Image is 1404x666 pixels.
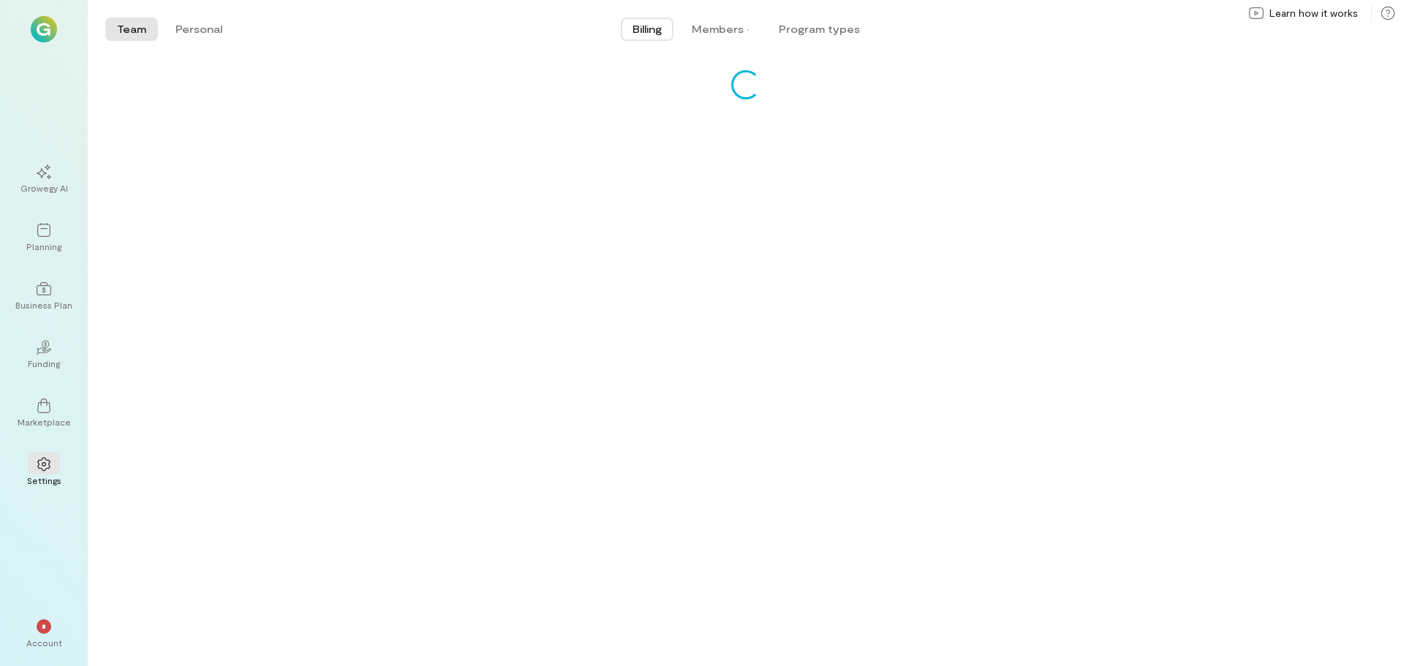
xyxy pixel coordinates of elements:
span: Billing [633,22,662,37]
a: Growegy AI [18,153,70,205]
button: Personal [164,18,234,41]
a: Marketplace [18,387,70,439]
div: Planning [26,241,61,252]
div: Settings [27,474,61,486]
a: Funding [18,328,70,381]
div: Business Plan [15,299,72,311]
button: Team [105,18,158,41]
a: Settings [18,445,70,498]
div: Marketplace [18,416,71,428]
div: Growegy AI [20,182,68,194]
div: Funding [28,357,60,369]
span: Learn how it works [1269,6,1358,20]
div: Account [26,637,62,648]
div: *Account [18,608,70,660]
div: Members · [691,22,750,37]
a: Planning [18,211,70,264]
a: Business Plan [18,270,70,322]
button: Billing [621,18,673,41]
button: Members · [679,18,761,41]
button: Program types [767,18,872,41]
